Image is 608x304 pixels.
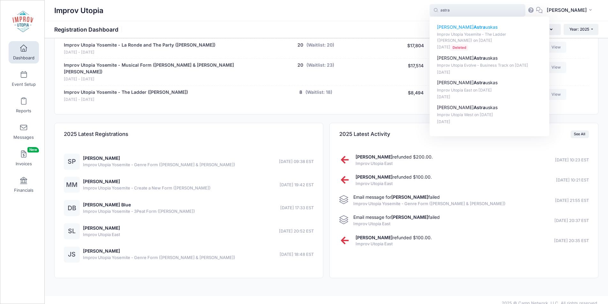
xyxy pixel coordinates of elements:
span: Improv Utopia East [353,221,440,227]
span: New [27,147,39,152]
div: $17,804 [379,42,452,56]
a: Improv Utopia Yosemite - Musical Form ([PERSON_NAME] & [PERSON_NAME] [PERSON_NAME]) [64,62,250,75]
h4: 2025 Latest Activity [339,125,390,143]
a: Dashboard [9,41,39,63]
a: Messages [9,121,39,143]
strong: [PERSON_NAME] [356,235,393,240]
a: Financials [9,174,39,196]
span: Improv Utopia Yosemite - Genre Form ([PERSON_NAME] & [PERSON_NAME]) [353,201,506,207]
a: [PERSON_NAME]refunded $100.00. [356,174,432,180]
button: Year: 2025 [564,24,598,35]
span: [DATE] 21:55 EST [555,197,589,204]
a: [PERSON_NAME] [83,155,120,161]
a: MM [64,182,80,188]
span: [DATE] 20:35 EST [554,238,589,244]
span: [DATE] 20:52 EST [279,228,314,234]
a: [PERSON_NAME]refunded $100.00. [356,235,432,240]
input: Search by First Name, Last Name, or Email... [430,4,525,17]
span: Email message for failed [353,194,440,200]
span: [DATE] 17:33 EST [280,205,314,211]
p: [DATE] [437,119,542,125]
p: [PERSON_NAME] uskas [437,79,542,86]
a: SL [64,229,80,234]
div: JS [64,247,80,263]
a: InvoicesNew [9,147,39,169]
button: 20 [297,62,303,69]
p: [PERSON_NAME] uskas [437,55,542,62]
strong: Astra [474,24,485,30]
p: [DATE] [437,70,542,76]
span: [DATE] 19:42 EST [280,182,314,188]
strong: [PERSON_NAME] [356,174,393,180]
span: Improv Utopia East [356,241,432,247]
strong: Astra [474,80,485,85]
h1: Improv Utopia [54,3,103,18]
span: [DATE] 20:37 EST [554,218,589,224]
button: (Waitlist: 18) [305,89,332,96]
p: Improv Utopia Evolve - Business Track on [DATE] [437,63,542,69]
span: [DATE] - [DATE] [64,97,188,103]
span: Invoices [16,161,32,167]
p: [PERSON_NAME] uskas [437,104,542,111]
span: [DATE] 18:48 EST [280,251,314,258]
p: Improv Utopia Yosemite - The Ladder ([PERSON_NAME]) on [DATE] [437,32,542,43]
span: Reports [16,108,31,114]
strong: Astra [474,105,485,110]
span: Improv Utopia East [356,181,432,187]
h4: 2025 Latest Registrations [64,125,128,143]
a: [PERSON_NAME]refunded $200.00. [356,154,433,159]
span: Improv Utopia East [356,160,433,167]
p: [DATE] [437,44,542,50]
span: Dashboard [13,55,34,61]
span: Improv Utopia East [83,232,120,238]
div: SP [64,154,80,170]
button: (Waitlist: 23) [306,62,334,69]
strong: [PERSON_NAME] [391,214,428,220]
a: Event Setup [9,68,39,90]
span: [DATE] - [DATE] [64,76,250,82]
span: Improv Utopia Yosemite - Genre Form ([PERSON_NAME] & [PERSON_NAME]) [83,162,235,168]
strong: [PERSON_NAME] [356,154,393,159]
a: See All [571,130,589,138]
a: [PERSON_NAME] Blue [83,202,131,207]
span: Financials [14,188,34,193]
strong: Astra [474,55,485,61]
span: Deleted [450,44,468,50]
p: [PERSON_NAME] uskas [437,24,542,31]
a: DB [64,206,80,211]
span: [DATE] 10:23 EST [555,157,589,163]
div: DB [64,200,80,216]
span: Messages [13,135,34,140]
a: View [546,62,567,73]
a: [PERSON_NAME] [83,248,120,254]
span: Improv Utopia Yosemite - Genre Form ([PERSON_NAME] & [PERSON_NAME]) [83,255,235,261]
span: Year: 2025 [569,27,589,32]
p: Improv Utopia West on [DATE] [437,112,542,118]
a: Improv Utopia Yosemite - La Ronde and The Party ([PERSON_NAME]) [64,42,215,48]
span: Improv Utopia Yosemite - 3Peat Form ([PERSON_NAME]) [83,208,195,215]
button: 8 [299,89,302,96]
span: [DATE] - [DATE] [64,49,215,56]
a: [PERSON_NAME] [83,225,120,231]
p: Improv Utopia East on [DATE] [437,87,542,93]
span: [PERSON_NAME] [547,7,587,14]
img: Improv Utopia [11,10,35,34]
div: MM [64,177,80,193]
div: $17,514 [379,62,452,82]
button: [PERSON_NAME] [543,3,598,18]
strong: [PERSON_NAME] [391,194,428,200]
h1: Registration Dashboard [54,26,124,33]
div: SL [64,223,80,239]
a: Improv Utopia [0,7,45,37]
a: View [546,89,567,100]
button: 20 [297,42,303,48]
a: JS [64,252,80,257]
span: [DATE] 10:21 EST [556,177,589,183]
a: [PERSON_NAME] [83,179,120,184]
a: SP [64,159,80,165]
p: [DATE] [437,94,542,100]
a: View [546,42,567,53]
span: [DATE] 09:38 EST [279,159,314,165]
div: $8,494 [379,89,452,103]
a: Improv Utopia Yosemite - The Ladder ([PERSON_NAME]) [64,89,188,96]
